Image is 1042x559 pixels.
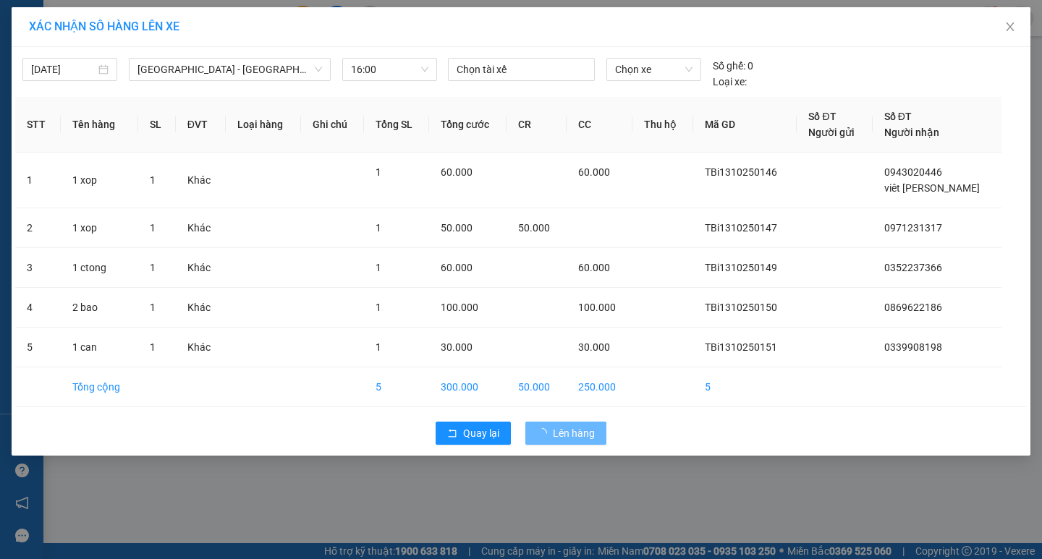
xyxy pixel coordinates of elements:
th: Tổng cước [429,97,507,153]
span: loading [537,428,553,438]
th: Tổng SL [364,97,429,153]
span: 1 [150,174,156,186]
th: STT [15,97,61,153]
span: 60.000 [441,166,473,178]
span: 1 [376,166,381,178]
span: TBi1310250146 [705,166,777,178]
th: SL [138,97,176,153]
button: Lên hàng [525,422,606,445]
span: 1 [150,222,156,234]
span: 100.000 [578,302,616,313]
td: 4 [15,288,61,328]
th: CR [507,97,567,153]
span: 60.000 [441,262,473,273]
td: 2 [15,208,61,248]
span: down [314,65,323,74]
span: TBi1310250151 [705,341,777,353]
span: Loại xe: [713,74,747,90]
span: 16:00 [351,59,428,80]
span: 0352237366 [884,262,942,273]
span: 0943020446 [884,166,942,178]
td: 1 xop [61,153,138,208]
span: 50.000 [518,222,550,234]
span: 0869622186 [884,302,942,313]
td: 50.000 [507,367,567,407]
td: Khác [176,153,226,208]
span: rollback [447,428,457,440]
span: 100.000 [441,302,478,313]
span: Số ghế: [713,58,745,74]
span: 1 [376,341,381,353]
td: 1 ctong [61,248,138,288]
span: TBi1310250150 [705,302,777,313]
span: 1 [376,262,381,273]
button: rollbackQuay lại [436,422,511,445]
span: 30.000 [578,341,610,353]
span: Quay lại [463,425,499,441]
td: 250.000 [567,367,632,407]
td: 1 [15,153,61,208]
span: TBi1310250147 [705,222,777,234]
th: Thu hộ [632,97,693,153]
span: 60.000 [578,262,610,273]
span: 1 [376,302,381,313]
td: Khác [176,248,226,288]
td: 1 xop [61,208,138,248]
button: Close [990,7,1030,48]
td: Khác [176,288,226,328]
th: Loại hàng [226,97,300,153]
span: 50.000 [441,222,473,234]
span: Người nhận [884,127,939,138]
td: Tổng cộng [61,367,138,407]
th: Ghi chú [301,97,364,153]
span: Lên hàng [553,425,595,441]
span: 1 [150,302,156,313]
span: Số ĐT [884,111,912,122]
span: Số ĐT [808,111,836,122]
th: CC [567,97,632,153]
span: 1 [150,341,156,353]
th: Tên hàng [61,97,138,153]
td: 300.000 [429,367,507,407]
td: 5 [364,367,429,407]
td: 2 bao [61,288,138,328]
input: 13/10/2025 [31,61,96,77]
span: Chọn xe [615,59,692,80]
td: 5 [693,367,797,407]
div: 0 [713,58,753,74]
td: 1 can [61,328,138,367]
span: Hà Nội - Thái Thụy (45 chỗ) [137,59,322,80]
span: TBi1310250149 [705,262,777,273]
span: Người gửi [808,127,855,138]
span: 60.000 [578,166,610,178]
span: 0339908198 [884,341,942,353]
td: 3 [15,248,61,288]
td: Khác [176,328,226,367]
th: ĐVT [176,97,226,153]
span: close [1004,21,1016,33]
span: 30.000 [441,341,473,353]
span: XÁC NHẬN SỐ HÀNG LÊN XE [29,20,179,33]
td: 5 [15,328,61,367]
th: Mã GD [693,97,797,153]
span: viêt [PERSON_NAME] [884,182,980,194]
span: 1 [376,222,381,234]
span: 1 [150,262,156,273]
td: Khác [176,208,226,248]
span: 0971231317 [884,222,942,234]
